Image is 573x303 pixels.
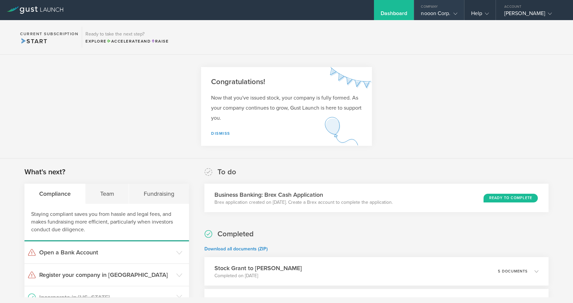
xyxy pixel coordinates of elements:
div: Business Banking: Brex Cash ApplicationBrex application created on [DATE]. Create a Brex account ... [204,184,549,212]
span: and [107,39,151,44]
p: Brex application created on [DATE]. Create a Brex account to complete the application. [214,199,393,206]
h2: Current Subscription [20,32,78,36]
div: Staying compliant saves you from hassle and legal fees, and makes fundraising more efficient, par... [24,204,189,241]
div: Help [471,10,489,20]
div: Compliance [24,184,85,204]
div: Dashboard [381,10,407,20]
div: [PERSON_NAME] [504,10,561,20]
h2: Congratulations! [211,77,362,87]
p: Now that you've issued stock, your company is fully formed. As your company continues to grow, Gu... [211,93,362,123]
h3: Incorporate in [US_STATE] [39,293,173,302]
a: Download all documents (ZIP) [204,246,268,252]
div: Ready to Complete [484,194,538,202]
h3: Stock Grant to [PERSON_NAME] [214,264,302,272]
div: Ready to take the next step?ExploreAccelerateandRaise [82,27,172,48]
h2: Completed [217,229,254,239]
h3: Business Banking: Brex Cash Application [214,190,393,199]
h2: What's next? [24,167,65,177]
span: Accelerate [107,39,141,44]
div: Fundraising [129,184,189,204]
p: Completed on [DATE] [214,272,302,279]
h3: Register your company in [GEOGRAPHIC_DATA] [39,270,173,279]
h3: Open a Bank Account [39,248,173,257]
div: nooon Corp. [421,10,457,20]
p: 5 documents [498,269,528,273]
h3: Ready to take the next step? [85,32,169,37]
span: Raise [151,39,169,44]
div: Team [85,184,129,204]
a: Dismiss [211,131,230,136]
h2: To do [217,167,236,177]
span: Start [20,38,47,45]
div: Explore [85,38,169,44]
